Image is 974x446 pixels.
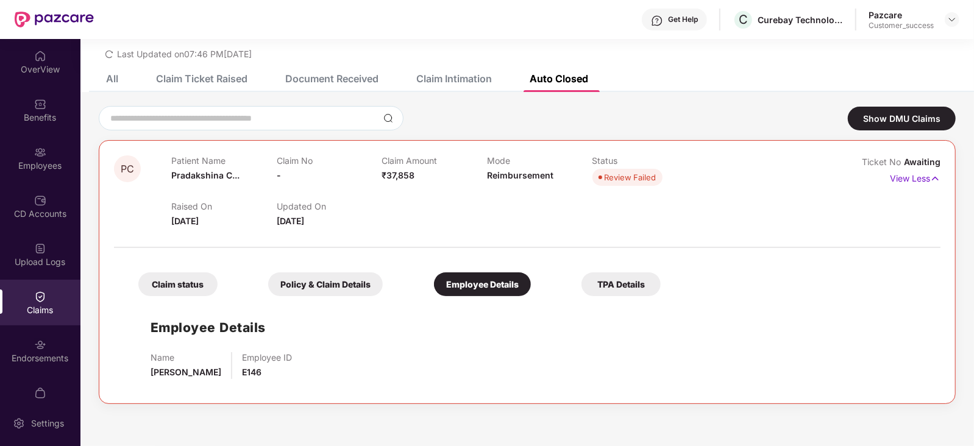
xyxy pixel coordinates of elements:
img: svg+xml;base64,PHN2ZyBpZD0iSG9tZSIgeG1sbnM9Imh0dHA6Ly93d3cudzMub3JnLzIwMDAvc3ZnIiB3aWR0aD0iMjAiIG... [34,50,46,62]
span: Last Updated on 07:46 PM[DATE] [117,49,252,59]
img: svg+xml;base64,PHN2ZyBpZD0iRHJvcGRvd24tMzJ4MzIiIHhtbG5zPSJodHRwOi8vd3d3LnczLm9yZy8yMDAwL3N2ZyIgd2... [947,15,957,24]
img: svg+xml;base64,PHN2ZyBpZD0iU2VhcmNoLTMyeDMyIiB4bWxucz0iaHR0cDovL3d3dy53My5vcmcvMjAwMC9zdmciIHdpZH... [383,113,393,123]
p: Claim Amount [382,155,487,166]
img: svg+xml;base64,PHN2ZyBpZD0iRW1wbG95ZWVzIiB4bWxucz0iaHR0cDovL3d3dy53My5vcmcvMjAwMC9zdmciIHdpZHRoPS... [34,146,46,158]
span: [PERSON_NAME] [151,367,221,377]
img: svg+xml;base64,PHN2ZyBpZD0iVXBsb2FkX0xvZ3MiIGRhdGEtbmFtZT0iVXBsb2FkIExvZ3MiIHhtbG5zPSJodHRwOi8vd3... [34,242,46,255]
div: Claim status [138,272,218,296]
p: View Less [890,169,940,185]
span: redo [105,49,113,59]
span: ₹37,858 [382,170,414,180]
img: svg+xml;base64,PHN2ZyBpZD0iRW5kb3JzZW1lbnRzIiB4bWxucz0iaHR0cDovL3d3dy53My5vcmcvMjAwMC9zdmciIHdpZH... [34,339,46,351]
div: TPA Details [581,272,661,296]
span: Pradakshina C... [171,170,240,180]
span: PC [121,164,134,174]
p: Patient Name [171,155,277,166]
img: New Pazcare Logo [15,12,94,27]
span: Reimbursement [487,170,553,180]
div: All [106,73,118,85]
img: svg+xml;base64,PHN2ZyBpZD0iQ0RfQWNjb3VudHMiIGRhdGEtbmFtZT0iQ0QgQWNjb3VudHMiIHhtbG5zPSJodHRwOi8vd3... [34,194,46,207]
span: C [739,12,748,27]
p: Raised On [171,201,277,211]
p: Status [592,155,698,166]
div: Claim Intimation [416,73,492,85]
div: Employee Details [434,272,531,296]
span: E146 [242,367,261,377]
img: svg+xml;base64,PHN2ZyBpZD0iQ2xhaW0iIHhtbG5zPSJodHRwOi8vd3d3LnczLm9yZy8yMDAwL3N2ZyIgd2lkdGg9IjIwIi... [34,291,46,303]
div: Get Help [668,15,698,24]
img: svg+xml;base64,PHN2ZyBpZD0iTXlfT3JkZXJzIiBkYXRhLW5hbWU9Ik15IE9yZGVycyIgeG1sbnM9Imh0dHA6Ly93d3cudz... [34,387,46,399]
img: svg+xml;base64,PHN2ZyB4bWxucz0iaHR0cDovL3d3dy53My5vcmcvMjAwMC9zdmciIHdpZHRoPSIxNyIgaGVpZ2h0PSIxNy... [930,172,940,185]
span: Ticket No [862,157,904,167]
p: Claim No [277,155,382,166]
p: Employee ID [242,352,292,363]
div: Policy & Claim Details [268,272,383,296]
div: Document Received [285,73,379,85]
div: Customer_success [869,21,934,30]
div: Settings [27,417,68,430]
p: Name [151,352,221,363]
div: Claim Ticket Raised [156,73,247,85]
span: Awaiting [904,157,940,167]
img: svg+xml;base64,PHN2ZyBpZD0iU2V0dGluZy0yMHgyMCIgeG1sbnM9Imh0dHA6Ly93d3cudzMub3JnLzIwMDAvc3ZnIiB3aW... [13,417,25,430]
span: [DATE] [171,216,199,226]
img: svg+xml;base64,PHN2ZyBpZD0iSGVscC0zMngzMiIgeG1sbnM9Imh0dHA6Ly93d3cudzMub3JnLzIwMDAvc3ZnIiB3aWR0aD... [651,15,663,27]
div: Show DMU Claims [848,107,956,130]
h1: Employee Details [151,317,266,338]
div: Curebay Technologies pvt ltd [758,14,843,26]
p: Updated On [277,201,382,211]
p: Mode [487,155,592,166]
img: svg+xml;base64,PHN2ZyBpZD0iQmVuZWZpdHMiIHhtbG5zPSJodHRwOi8vd3d3LnczLm9yZy8yMDAwL3N2ZyIgd2lkdGg9Ij... [34,98,46,110]
span: - [277,170,281,180]
div: Auto Closed [530,73,588,85]
div: Pazcare [869,9,934,21]
div: Review Failed [605,171,656,183]
span: [DATE] [277,216,304,226]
